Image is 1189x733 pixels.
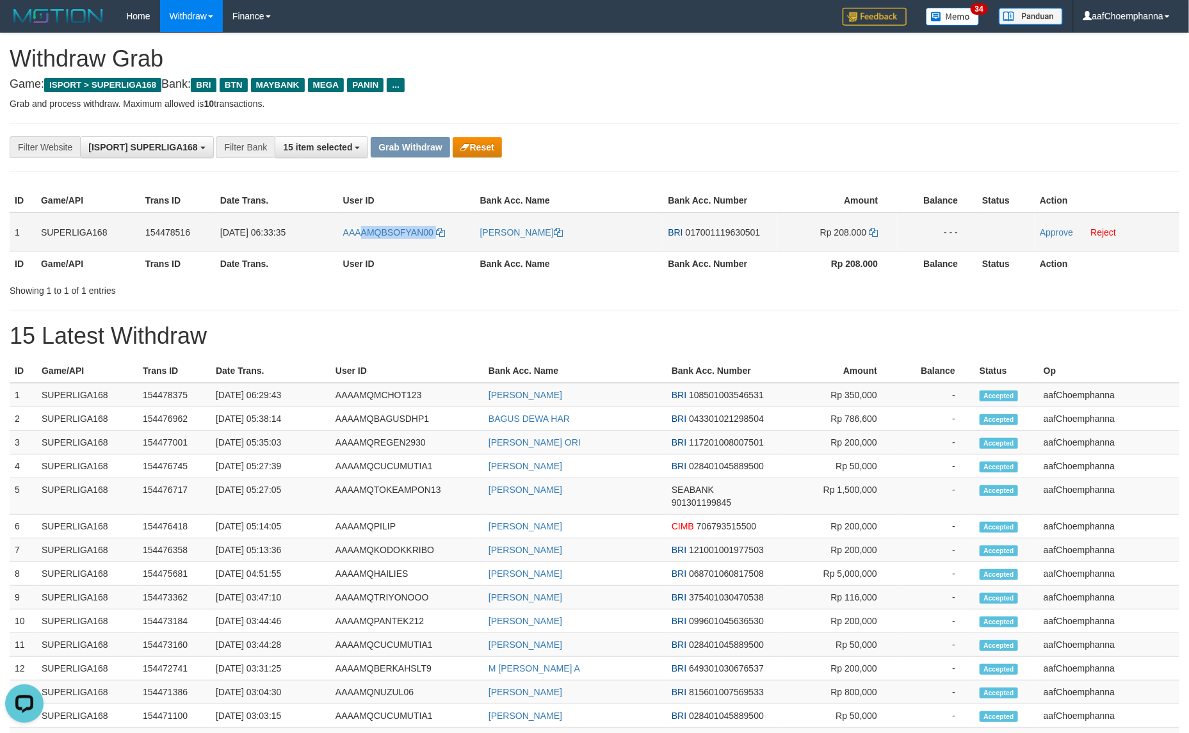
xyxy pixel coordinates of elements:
a: Approve [1040,227,1073,238]
td: [DATE] 05:14:05 [211,515,330,538]
td: SUPERLIGA168 [36,586,138,609]
td: 9 [10,586,36,609]
span: Accepted [980,462,1018,472]
h1: 15 Latest Withdraw [10,323,1179,349]
th: ID [10,252,36,275]
td: AAAAMQMCHOT123 [330,383,483,407]
td: AAAAMQBAGUSDHP1 [330,407,483,431]
span: Rp 208.000 [820,227,866,238]
td: Rp 50,000 [779,633,896,657]
span: BTN [220,78,248,92]
button: Grab Withdraw [371,137,449,157]
button: 15 item selected [275,136,368,158]
td: SUPERLIGA168 [36,431,138,455]
th: Status [977,252,1035,275]
td: - - - [897,213,977,252]
span: Copy 068701060817508 to clipboard [689,568,764,579]
td: - [896,586,975,609]
td: 154473160 [138,633,211,657]
th: Rp 208.000 [777,252,897,275]
td: [DATE] 03:44:46 [211,609,330,633]
td: SUPERLIGA168 [36,609,138,633]
td: SUPERLIGA168 [36,515,138,538]
td: AAAAMQCUCUMUTIA1 [330,633,483,657]
td: - [896,704,975,728]
img: MOTION_logo.png [10,6,107,26]
td: [DATE] 03:03:15 [211,704,330,728]
td: Rp 50,000 [779,704,896,728]
span: BRI [672,414,686,424]
td: aafChoemphanna [1039,455,1179,478]
td: aafChoemphanna [1039,515,1179,538]
td: SUPERLIGA168 [36,383,138,407]
td: [DATE] 05:27:39 [211,455,330,478]
td: [DATE] 06:29:43 [211,383,330,407]
th: Status [977,189,1035,213]
th: Op [1039,359,1179,383]
button: Open LiveChat chat widget [5,5,44,44]
td: 4 [10,455,36,478]
th: Date Trans. [215,252,338,275]
a: [PERSON_NAME] [480,227,563,238]
span: ISPORT > SUPERLIGA168 [44,78,161,92]
th: Balance [897,252,977,275]
span: Copy 649301030676537 to clipboard [689,663,764,673]
span: Copy 108501003546531 to clipboard [689,390,764,400]
td: aafChoemphanna [1039,586,1179,609]
span: MAYBANK [251,78,305,92]
td: SUPERLIGA168 [36,538,138,562]
td: Rp 200,000 [779,609,896,633]
td: 10 [10,609,36,633]
span: BRI [672,640,686,650]
td: [DATE] 05:13:36 [211,538,330,562]
span: BRI [672,663,686,673]
td: [DATE] 03:31:25 [211,657,330,681]
td: [DATE] 03:04:30 [211,681,330,704]
th: ID [10,189,36,213]
span: Copy 099601045636530 to clipboard [689,616,764,626]
strong: 10 [204,99,214,109]
td: Rp 200,000 [779,431,896,455]
span: Accepted [980,616,1018,627]
div: Showing 1 to 1 of 1 entries [10,279,486,297]
span: BRI [672,687,686,697]
td: - [896,515,975,538]
span: Accepted [980,640,1018,651]
td: - [896,431,975,455]
td: - [896,538,975,562]
td: 154476358 [138,538,211,562]
a: [PERSON_NAME] [489,521,562,531]
img: panduan.png [999,8,1063,25]
span: BRI [668,227,683,238]
td: - [896,657,975,681]
td: SUPERLIGA168 [36,455,138,478]
span: Accepted [980,569,1018,580]
td: aafChoemphanna [1039,431,1179,455]
th: Bank Acc. Number [663,189,777,213]
span: Accepted [980,688,1018,698]
span: 15 item selected [283,142,352,152]
a: Copy 208000 to clipboard [869,227,878,238]
td: SUPERLIGA168 [36,657,138,681]
td: SUPERLIGA168 [36,704,138,728]
td: AAAAMQCUCUMUTIA1 [330,455,483,478]
a: Reject [1091,227,1117,238]
a: [PERSON_NAME] [489,592,562,602]
a: [PERSON_NAME] [489,616,562,626]
span: Accepted [980,391,1018,401]
td: 154478375 [138,383,211,407]
td: 154471100 [138,704,211,728]
th: Bank Acc. Number [667,359,779,383]
td: [DATE] 04:51:55 [211,562,330,586]
td: aafChoemphanna [1039,562,1179,586]
span: BRI [672,545,686,555]
th: ID [10,359,36,383]
img: Button%20Memo.svg [926,8,980,26]
a: BAGUS DEWA HAR [489,414,570,424]
span: 154478516 [145,227,190,238]
td: AAAAMQCUCUMUTIA1 [330,704,483,728]
td: [DATE] 03:47:10 [211,586,330,609]
span: BRI [672,437,686,447]
span: Accepted [980,522,1018,533]
td: Rp 800,000 [779,681,896,704]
